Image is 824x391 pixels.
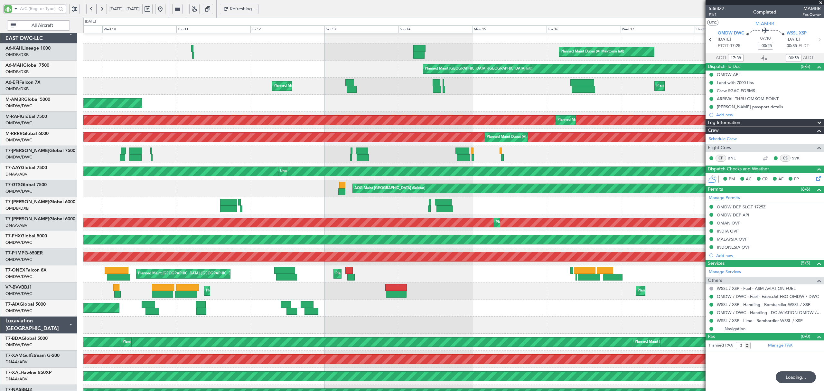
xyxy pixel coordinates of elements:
span: Pax [708,333,715,340]
a: OMDW/DWC [5,137,32,143]
div: Loading... [776,371,816,383]
input: --:-- [786,54,801,62]
a: BNE [728,155,742,161]
a: Manage Permits [709,195,740,201]
span: All Aircraft [17,23,68,28]
a: OMDB/DXB [5,86,29,92]
a: OMDW/DWC [5,120,32,126]
a: OMDW/DWC [5,188,32,194]
span: FP [794,176,799,183]
a: OMDB/DXB [5,69,29,75]
a: T7-FHXGlobal 5000 [5,234,47,238]
span: ETOT [718,43,728,49]
div: INDONESIA OVF [717,244,750,250]
span: T7-[PERSON_NAME] [5,148,49,153]
div: OMDW API [717,72,740,77]
a: OMDW/DWC [5,240,32,245]
span: Dispatch To-Dos [708,63,740,71]
span: A6-MAH [5,63,23,68]
span: PM [729,176,735,183]
a: OMDW/DWC [5,342,32,348]
div: Add new [716,112,821,118]
span: ATOT [716,55,726,61]
span: 07:10 [760,35,771,42]
div: [DATE] [85,19,96,24]
div: Planned Maint Dubai (Al Maktoum Intl) [638,286,701,296]
button: UTC [707,20,718,25]
span: M-RRRR [5,131,23,136]
a: T7-GTSGlobal 7500 [5,183,47,187]
a: VP-BVVBBJ1 [5,285,32,290]
a: T7-XALHawker 850XP [5,370,52,375]
a: OMDB/DXB [5,205,29,211]
a: T7-[PERSON_NAME]Global 7500 [5,148,75,153]
span: 17:25 [730,43,740,49]
span: T7-[PERSON_NAME] [5,217,49,221]
span: AC [746,176,752,183]
a: OMDW / DWC - Handling - DC AVIATION OMDW / DWC [717,310,821,315]
span: Pos Owner [802,12,821,17]
div: Planned Maint Dubai (Al Maktoum Intl) [496,218,559,227]
a: A6-KAHLineage 1000 [5,46,51,51]
div: Crew SGAC FORMS [717,88,755,93]
span: T7-XAM [5,353,23,358]
span: [DATE] [787,36,800,43]
label: Planned PAX [709,342,733,349]
span: Dispatch Checks and Weather [708,166,769,173]
span: T7-XAL [5,370,21,375]
div: INDIA OVF [717,228,738,234]
span: M-AMBR [755,20,774,27]
a: T7-AIXGlobal 5000 [5,302,46,307]
a: Schedule Crew [709,136,737,142]
a: T7-P1MPG-650ER [5,251,43,255]
div: OMDW DEP SLOT 1725Z [717,204,766,210]
input: A/C (Reg. or Type) [20,4,56,14]
div: CS [780,155,791,162]
span: (5/5) [801,63,810,70]
div: Planned Maint [GEOGRAPHIC_DATA] ([GEOGRAPHIC_DATA]) [138,269,239,279]
div: Wed 17 [621,25,695,33]
a: OMDW/DWC [5,154,32,160]
a: Manage PAX [768,342,792,349]
button: All Aircraft [7,20,70,31]
a: OMDW/DWC [5,291,32,297]
span: T7-AIX [5,302,20,307]
span: M-RAFI [5,114,21,119]
span: Others [708,277,722,284]
span: Flight Crew [708,144,732,152]
span: T7-BDA [5,336,22,341]
span: Permits [708,186,723,193]
div: Unplanned Maint [GEOGRAPHIC_DATA] (Al Maktoum Intl) [280,167,375,176]
div: Sat 13 [324,25,398,33]
a: A6-MAHGlobal 7500 [5,63,49,68]
a: DNAA/ABV [5,171,27,177]
a: T7-[PERSON_NAME]Global 6000 [5,217,75,221]
div: Planned Maint Dubai (Al Maktoum Intl) [635,337,698,347]
a: --- - Navigation [717,326,745,331]
div: Planned Maint Dubai (Al Maktoum Intl) [274,81,337,91]
div: Planned Maint [GEOGRAPHIC_DATA] ([GEOGRAPHIC_DATA] Intl) [425,64,532,74]
a: OMDW/DWC [5,103,32,109]
div: Thu 11 [176,25,250,33]
span: M-AMBR [5,97,24,102]
button: Refreshing... [220,4,258,14]
span: VP-BVV [5,285,21,290]
span: T7-P1MP [5,251,24,255]
span: Services [708,260,725,267]
a: DNAA/ABV [5,359,27,365]
span: [DATE] - [DATE] [109,6,140,12]
span: (5/5) [801,260,810,266]
a: DNAA/ABV [5,223,27,228]
div: MALAYSIA OVF [717,236,747,242]
div: Planned Maint Dubai (Al Maktoum Intl) [561,47,624,57]
a: T7-XAMGulfstream G-200 [5,353,60,358]
span: T7-GTS [5,183,21,187]
div: Mon 15 [473,25,547,33]
span: [DATE] [718,36,731,43]
span: WSSL XSP [787,30,807,37]
div: Land with 7000 Lbs [717,80,754,85]
span: MAMBR [802,5,821,12]
span: T7-ONEX [5,268,25,272]
a: M-AMBRGlobal 5000 [5,97,50,102]
a: T7-BDAGlobal 5000 [5,336,48,341]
